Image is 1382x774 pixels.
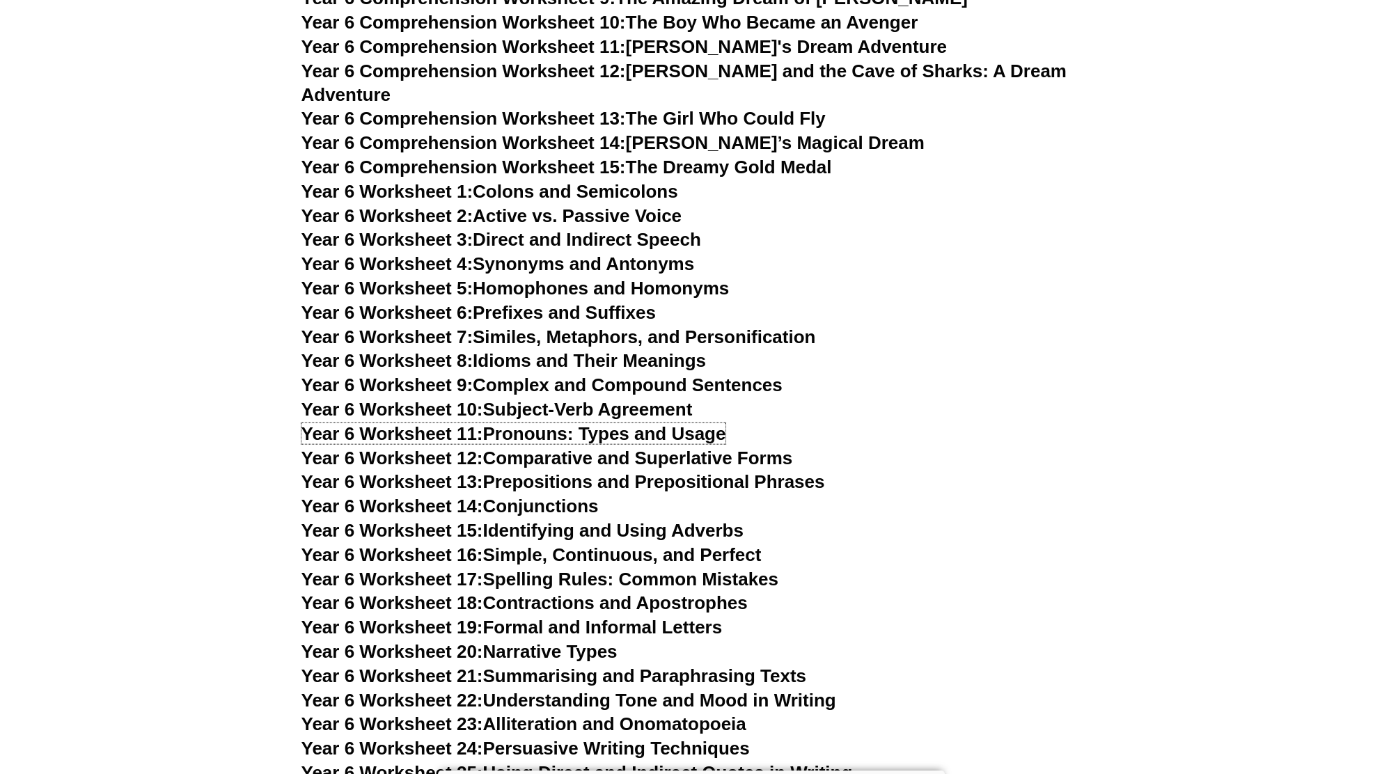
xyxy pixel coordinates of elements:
span: Year 6 Worksheet 9: [301,374,473,395]
a: Year 6 Worksheet 19:Formal and Informal Letters [301,617,723,638]
span: Year 6 Comprehension Worksheet 11: [301,36,626,57]
span: Year 6 Worksheet 10: [301,399,483,420]
a: Year 6 Worksheet 11:Pronouns: Types and Usage [301,423,726,444]
span: Year 6 Comprehension Worksheet 10: [301,12,626,33]
span: Year 6 Worksheet 15: [301,520,483,541]
span: Year 6 Worksheet 8: [301,350,473,371]
span: Year 6 Worksheet 13: [301,471,483,492]
span: Year 6 Worksheet 20: [301,641,483,662]
a: Year 6 Worksheet 17:Spelling Rules: Common Mistakes [301,569,778,590]
a: Year 6 Worksheet 12:Comparative and Superlative Forms [301,448,793,468]
a: Year 6 Worksheet 24:Persuasive Writing Techniques [301,738,750,759]
span: Year 6 Worksheet 7: [301,326,473,347]
a: Year 6 Comprehension Worksheet 14:[PERSON_NAME]’s Magical Dream [301,132,925,153]
span: Year 6 Worksheet 1: [301,181,473,202]
span: Year 6 Worksheet 4: [301,253,473,274]
a: Year 6 Worksheet 5:Homophones and Homonyms [301,278,730,299]
a: Year 6 Comprehension Worksheet 12:[PERSON_NAME] and the Cave of Sharks: A Dream Adventure [301,61,1067,105]
span: Year 6 Worksheet 12: [301,448,483,468]
a: Year 6 Worksheet 23:Alliteration and Onomatopoeia [301,713,746,734]
a: Year 6 Worksheet 18:Contractions and Apostrophes [301,592,748,613]
iframe: Chat Widget [1150,617,1382,774]
a: Year 6 Comprehension Worksheet 13:The Girl Who Could Fly [301,108,826,129]
span: Year 6 Worksheet 11: [301,423,483,444]
span: Year 6 Worksheet 24: [301,738,483,759]
span: Year 6 Worksheet 14: [301,496,483,516]
span: Year 6 Worksheet 22: [301,690,483,711]
a: Year 6 Worksheet 21:Summarising and Paraphrasing Texts [301,665,806,686]
span: Year 6 Worksheet 23: [301,713,483,734]
span: Year 6 Worksheet 18: [301,592,483,613]
span: Year 6 Worksheet 3: [301,229,473,250]
span: Year 6 Worksheet 21: [301,665,483,686]
a: Year 6 Worksheet 8:Idioms and Their Meanings [301,350,706,371]
a: Year 6 Worksheet 14:Conjunctions [301,496,599,516]
a: Year 6 Worksheet 6:Prefixes and Suffixes [301,302,656,323]
a: Year 6 Comprehension Worksheet 10:The Boy Who Became an Avenger [301,12,918,33]
span: Year 6 Worksheet 17: [301,569,483,590]
a: Year 6 Comprehension Worksheet 15:The Dreamy Gold Medal [301,157,832,177]
a: Year 6 Worksheet 4:Synonyms and Antonyms [301,253,695,274]
a: Year 6 Worksheet 1:Colons and Semicolons [301,181,678,202]
a: Year 6 Worksheet 10:Subject-Verb Agreement [301,399,693,420]
span: Year 6 Worksheet 2: [301,205,473,226]
span: Year 6 Comprehension Worksheet 15: [301,157,626,177]
a: Year 6 Worksheet 20:Narrative Types [301,641,618,662]
a: Year 6 Worksheet 22:Understanding Tone and Mood in Writing [301,690,836,711]
a: Year 6 Worksheet 2:Active vs. Passive Voice [301,205,682,226]
a: Year 6 Worksheet 15:Identifying and Using Adverbs [301,520,744,541]
span: Year 6 Comprehension Worksheet 14: [301,132,626,153]
span: Year 6 Comprehension Worksheet 13: [301,108,626,129]
a: Year 6 Worksheet 13:Prepositions and Prepositional Phrases [301,471,825,492]
a: Year 6 Worksheet 7:Similes, Metaphors, and Personification [301,326,816,347]
a: Year 6 Worksheet 9:Complex and Compound Sentences [301,374,783,395]
span: Year 6 Worksheet 16: [301,544,483,565]
a: Year 6 Comprehension Worksheet 11:[PERSON_NAME]'s Dream Adventure [301,36,947,57]
span: Year 6 Worksheet 19: [301,617,483,638]
span: Year 6 Worksheet 6: [301,302,473,323]
a: Year 6 Worksheet 3:Direct and Indirect Speech [301,229,701,250]
a: Year 6 Worksheet 16:Simple, Continuous, and Perfect [301,544,762,565]
span: Year 6 Comprehension Worksheet 12: [301,61,626,81]
span: Year 6 Worksheet 5: [301,278,473,299]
